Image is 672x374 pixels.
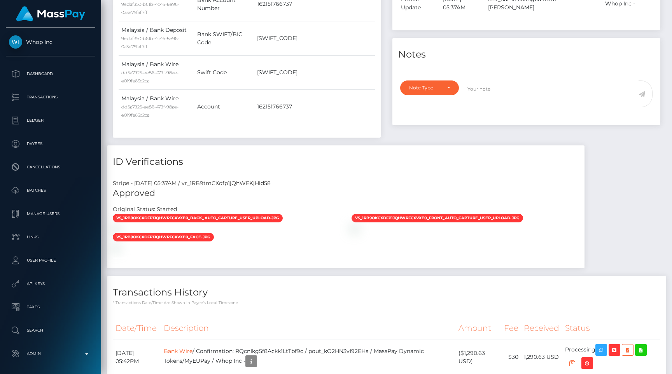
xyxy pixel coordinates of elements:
h5: Approved [113,187,579,199]
img: vr_1RB9tmCXdfp1jQhWEKjHid58file_1RB9teCXdfp1jQhWJYwOHZdg [113,245,119,251]
a: Admin [6,344,95,364]
div: Note Type [409,85,441,91]
span: vs_1RB9okCXdfp1jQhWrfCxvXE0_face.jpg [113,233,214,241]
h7: Original Status: Started [113,206,177,213]
td: Malaysia / Bank Wire [119,56,194,90]
p: Payees [9,138,92,150]
a: Payees [6,134,95,154]
th: Status [562,318,660,339]
a: Dashboard [6,64,95,84]
a: User Profile [6,251,95,270]
a: Taxes [6,297,95,317]
td: [SWIFT_CODE] [254,21,375,56]
h4: Notes [398,48,654,61]
a: Search [6,321,95,340]
a: Ledger [6,111,95,130]
p: Manage Users [9,208,92,220]
p: Cancellations [9,161,92,173]
p: * Transactions date/time are shown in payee's local timezone [113,300,660,306]
a: Transactions [6,87,95,107]
th: Received [521,318,562,339]
p: Admin [9,348,92,360]
a: Bank Wire [164,348,192,355]
a: Batches [6,181,95,200]
th: Amount [456,318,501,339]
td: Bank SWIFT/BIC Code [194,21,254,56]
a: Cancellations [6,157,95,177]
small: dd5a7925-ee86-479f-98ae-e019fa63c2ca [121,104,178,118]
small: dd5a7925-ee86-479f-98ae-e019fa63c2ca [121,70,178,84]
small: 9edaf350-b61b-4c46-8e96-0a3e75faf7ff [121,2,179,15]
p: Batches [9,185,92,196]
img: vr_1RB9tmCXdfp1jQhWEKjHid58file_1RB9stCXdfp1jQhWyLzNaPol [352,225,358,232]
td: [SWIFT_CODE] [254,56,375,90]
span: Whop Inc [6,38,95,45]
button: Note Type [400,80,459,95]
img: Whop Inc [9,35,22,49]
th: Date/Time [113,318,161,339]
p: Dashboard [9,68,92,80]
img: MassPay Logo [16,6,85,21]
h4: Transactions History [113,286,660,299]
td: Swift Code [194,56,254,90]
span: vs_1RB9okCXdfp1jQhWrfCxvXE0_front_auto_capture_user_upload.jpg [352,214,523,222]
p: Taxes [9,301,92,313]
p: User Profile [9,255,92,266]
p: API Keys [9,278,92,290]
td: 162151766737 [254,90,375,124]
a: Links [6,227,95,247]
p: Transactions [9,91,92,103]
th: Description [161,318,456,339]
div: Stripe - [DATE] 05:37AM / vr_1RB9tmCXdfp1jQhWEKjHid58 [107,179,584,187]
p: Search [9,325,92,336]
td: Account [194,90,254,124]
h4: ID Verifications [113,155,579,169]
th: Fee [501,318,521,339]
a: Manage Users [6,204,95,224]
span: vs_1RB9okCXdfp1jQhWrfCxvXE0_back_auto_capture_user_upload.jpg [113,214,283,222]
td: Malaysia / Bank Deposit [119,21,194,56]
a: API Keys [6,274,95,294]
small: 9edaf350-b61b-4c46-8e96-0a3e75faf7ff [121,36,179,49]
p: Links [9,231,92,243]
p: Ledger [9,115,92,126]
img: vr_1RB9tmCXdfp1jQhWEKjHid58file_1RB9tICXdfp1jQhWpE7hxrC7 [113,225,119,232]
td: Malaysia / Bank Wire [119,90,194,124]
